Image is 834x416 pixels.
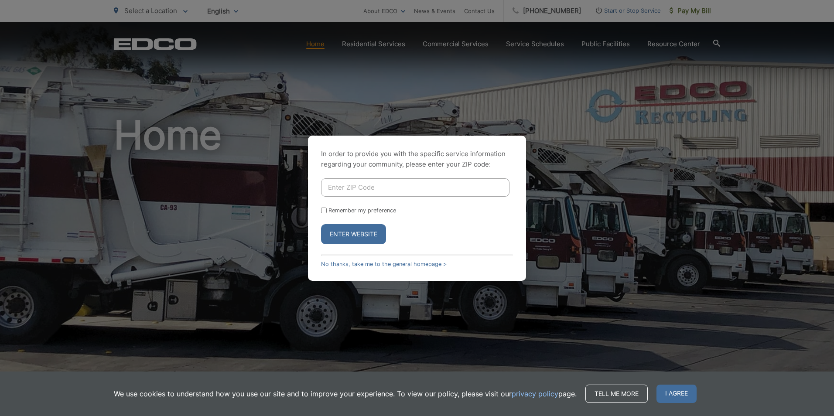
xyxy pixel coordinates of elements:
a: Tell me more [585,385,648,403]
input: Enter ZIP Code [321,178,509,197]
a: No thanks, take me to the general homepage > [321,261,447,267]
a: privacy policy [512,389,558,399]
label: Remember my preference [328,207,396,214]
p: In order to provide you with the specific service information regarding your community, please en... [321,149,513,170]
p: We use cookies to understand how you use our site and to improve your experience. To view our pol... [114,389,577,399]
span: I agree [656,385,697,403]
button: Enter Website [321,224,386,244]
